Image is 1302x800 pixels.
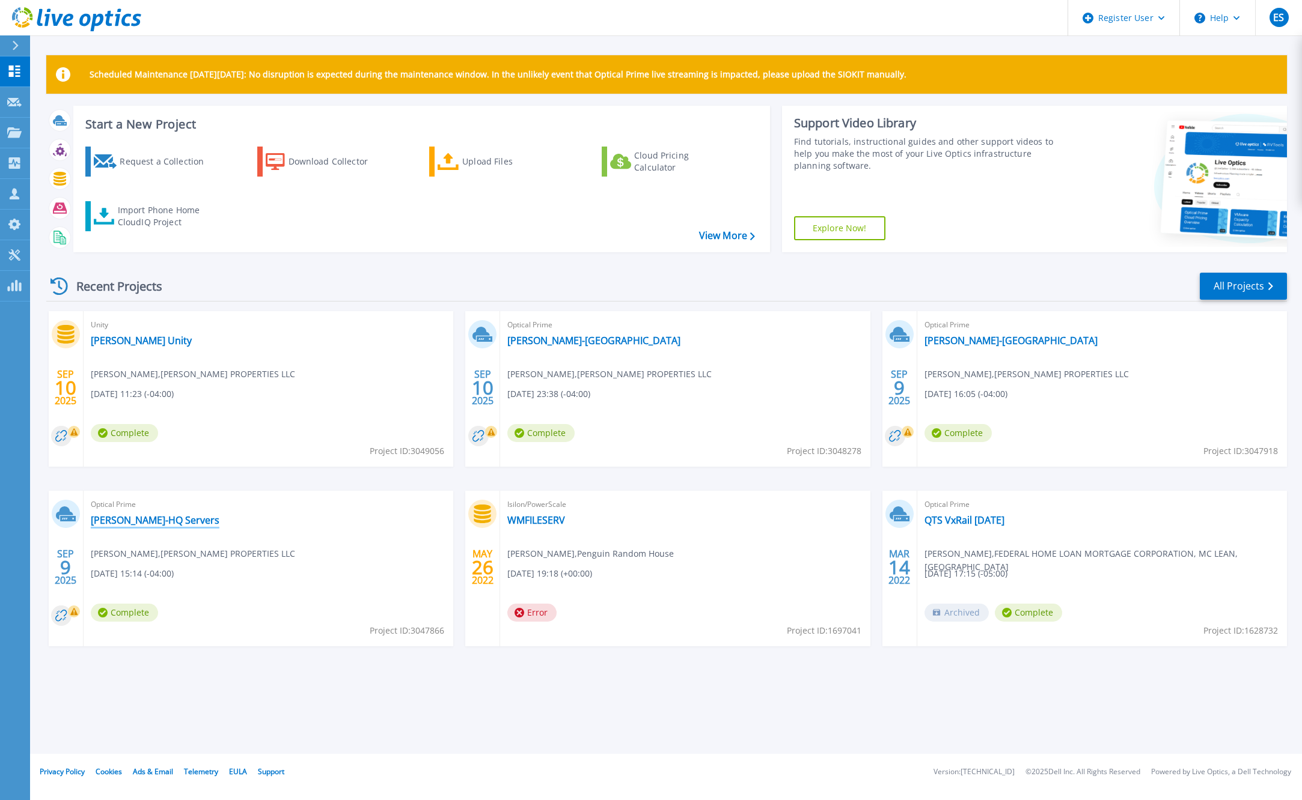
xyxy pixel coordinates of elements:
[258,766,284,777] a: Support
[634,150,730,174] div: Cloud Pricing Calculator
[507,387,590,401] span: [DATE] 23:38 (-04:00)
[471,366,494,410] div: SEP 2025
[370,624,444,637] span: Project ID: 3047866
[1203,624,1278,637] span: Project ID: 1628732
[507,498,863,511] span: Isilon/PowerScale
[91,335,192,347] a: [PERSON_NAME] Unity
[925,387,1007,401] span: [DATE] 16:05 (-04:00)
[120,150,216,174] div: Request a Collection
[1151,768,1291,776] li: Powered by Live Optics, a Dell Technology
[91,318,446,332] span: Unity
[925,604,989,622] span: Archived
[894,383,905,393] span: 9
[55,383,76,393] span: 10
[1025,768,1140,776] li: © 2025 Dell Inc. All Rights Reserved
[370,444,444,458] span: Project ID: 3049056
[184,766,218,777] a: Telemetry
[91,387,174,401] span: [DATE] 11:23 (-04:00)
[91,514,219,526] a: [PERSON_NAME]-HQ Servers
[507,318,863,332] span: Optical Prime
[91,604,158,622] span: Complete
[54,545,77,589] div: SEP 2025
[888,545,911,589] div: MAR 2022
[96,766,122,777] a: Cookies
[934,768,1015,776] li: Version: [TECHNICAL_ID]
[429,147,563,177] a: Upload Files
[507,604,557,622] span: Error
[507,424,575,442] span: Complete
[471,545,494,589] div: MAY 2022
[91,567,174,580] span: [DATE] 15:14 (-04:00)
[462,150,558,174] div: Upload Files
[888,366,911,410] div: SEP 2025
[54,366,77,410] div: SEP 2025
[91,498,446,511] span: Optical Prime
[91,547,295,560] span: [PERSON_NAME] , [PERSON_NAME] PROPERTIES LLC
[507,514,565,526] a: WMFILESERV
[507,547,674,560] span: [PERSON_NAME] , Penguin Random House
[85,147,219,177] a: Request a Collection
[229,766,247,777] a: EULA
[90,70,906,79] p: Scheduled Maintenance [DATE][DATE]: No disruption is expected during the maintenance window. In t...
[602,147,736,177] a: Cloud Pricing Calculator
[91,368,295,381] span: [PERSON_NAME] , [PERSON_NAME] PROPERTIES LLC
[888,562,910,572] span: 14
[507,335,680,347] a: [PERSON_NAME]-[GEOGRAPHIC_DATA]
[46,271,179,301] div: Recent Projects
[925,547,1287,574] span: [PERSON_NAME] , FEDERAL HOME LOAN MORTGAGE CORPORATION, MC LEAN, [GEOGRAPHIC_DATA]
[794,136,1053,172] div: Find tutorials, instructional guides and other support videos to help you make the most of your L...
[925,567,1007,580] span: [DATE] 17:15 (-05:00)
[289,150,385,174] div: Download Collector
[133,766,173,777] a: Ads & Email
[787,624,861,637] span: Project ID: 1697041
[925,424,992,442] span: Complete
[925,335,1098,347] a: [PERSON_NAME]-[GEOGRAPHIC_DATA]
[1203,444,1278,458] span: Project ID: 3047918
[1200,273,1287,300] a: All Projects
[85,118,754,131] h3: Start a New Project
[787,444,861,458] span: Project ID: 3048278
[925,514,1004,526] a: QTS VxRail [DATE]
[507,368,712,381] span: [PERSON_NAME] , [PERSON_NAME] PROPERTIES LLC
[1273,13,1284,22] span: ES
[472,383,494,393] span: 10
[91,424,158,442] span: Complete
[118,204,212,228] div: Import Phone Home CloudIQ Project
[699,230,755,241] a: View More
[925,368,1129,381] span: [PERSON_NAME] , [PERSON_NAME] PROPERTIES LLC
[794,216,885,240] a: Explore Now!
[60,562,71,572] span: 9
[472,562,494,572] span: 26
[925,498,1280,511] span: Optical Prime
[995,604,1062,622] span: Complete
[257,147,391,177] a: Download Collector
[925,318,1280,332] span: Optical Prime
[507,567,592,580] span: [DATE] 19:18 (+00:00)
[794,115,1053,131] div: Support Video Library
[40,766,85,777] a: Privacy Policy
